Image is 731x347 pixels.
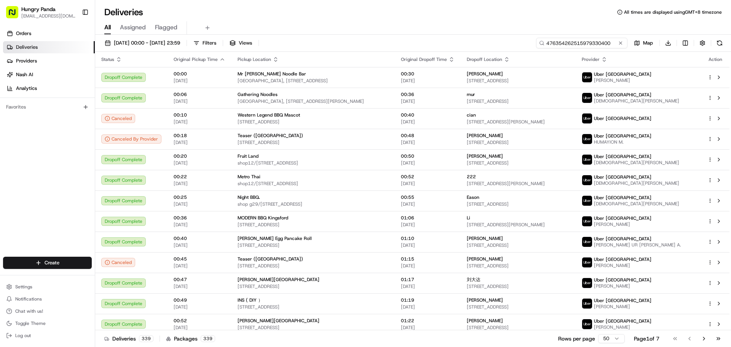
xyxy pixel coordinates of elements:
[467,71,503,77] span: [PERSON_NAME]
[624,9,722,15] span: All times are displayed using GMT+8 timezone
[401,119,455,125] span: [DATE]
[594,297,651,304] span: Uber [GEOGRAPHIC_DATA]
[594,262,651,269] span: [PERSON_NAME]
[174,112,225,118] span: 00:10
[239,40,252,46] span: Views
[594,139,651,145] span: HUMAYION M.
[594,92,651,98] span: Uber [GEOGRAPHIC_DATA]
[16,73,30,86] img: 1727276513143-84d647e1-66c0-4f92-a045-3c9f9f5dfd92
[238,78,389,84] span: [GEOGRAPHIC_DATA], [STREET_ADDRESS]
[3,101,92,113] div: Favorites
[467,277,480,283] span: 刘大达
[8,131,20,144] img: Asif Zaman Khan
[72,170,122,178] span: API Documentation
[594,71,651,77] span: Uber [GEOGRAPHIC_DATA]
[101,38,184,48] button: [DATE] 00:00 - [DATE] 23:59
[15,320,46,326] span: Toggle Theme
[467,56,502,62] span: Dropoff Location
[594,277,651,283] span: Uber [GEOGRAPHIC_DATA]
[582,257,592,267] img: uber-new-logo.jpeg
[20,49,126,57] input: Clear
[174,242,225,248] span: [DATE]
[594,221,651,227] span: [PERSON_NAME]
[467,318,503,324] span: [PERSON_NAME]
[114,40,180,46] span: [DATE] 00:00 - [DATE] 23:59
[582,175,592,185] img: uber-new-logo.jpeg
[594,236,651,242] span: Uber [GEOGRAPHIC_DATA]
[594,283,651,289] span: [PERSON_NAME]
[238,98,389,104] span: [GEOGRAPHIC_DATA], [STREET_ADDRESS][PERSON_NAME]
[238,235,312,241] span: [PERSON_NAME] Egg Pancake Roll
[594,201,679,207] span: [DEMOGRAPHIC_DATA][PERSON_NAME]
[467,304,570,310] span: [STREET_ADDRESS]
[101,56,114,62] span: Status
[238,242,389,248] span: [STREET_ADDRESS]
[174,304,225,310] span: [DATE]
[21,13,76,19] button: [EMAIL_ADDRESS][DOMAIN_NAME]
[101,258,135,267] button: Canceled
[467,160,570,166] span: [STREET_ADDRESS]
[174,263,225,269] span: [DATE]
[401,194,455,200] span: 00:55
[582,196,592,206] img: uber-new-logo.jpeg
[174,277,225,283] span: 00:47
[401,263,455,269] span: [DATE]
[67,139,82,145] span: 8月7日
[238,201,389,207] span: shop g29/[STREET_ADDRESS]
[238,304,389,310] span: [STREET_ADDRESS]
[174,201,225,207] span: [DATE]
[64,171,70,177] div: 💻
[15,139,21,145] img: 1736555255976-a54dd68f-1ca7-489b-9aae-adbdc363a1c4
[174,174,225,180] span: 00:22
[467,174,476,180] span: 222
[15,308,43,314] span: Chat with us!
[401,174,455,180] span: 00:52
[5,167,61,181] a: 📗Knowledge Base
[238,174,260,180] span: Metro Thai
[582,299,592,309] img: uber-new-logo.jpeg
[238,263,389,269] span: [STREET_ADDRESS]
[8,30,139,43] p: Welcome 👋
[238,318,319,324] span: [PERSON_NAME][GEOGRAPHIC_DATA]
[401,297,455,303] span: 01:19
[467,119,570,125] span: [STREET_ADDRESS][PERSON_NAME]
[174,91,225,98] span: 00:06
[401,201,455,207] span: [DATE]
[467,263,570,269] span: [STREET_ADDRESS]
[401,56,447,62] span: Original Dropoff Time
[582,278,592,288] img: uber-new-logo.jpeg
[643,40,653,46] span: Map
[594,324,651,330] span: [PERSON_NAME]
[3,55,95,67] a: Providers
[401,98,455,104] span: [DATE]
[3,3,79,21] button: Hungry Panda[EMAIL_ADDRESS][DOMAIN_NAME]
[16,71,33,78] span: Nash AI
[25,118,28,124] span: •
[104,23,111,32] span: All
[467,112,476,118] span: cian
[401,283,455,289] span: [DATE]
[594,318,651,324] span: Uber [GEOGRAPHIC_DATA]
[467,201,570,207] span: [STREET_ADDRESS]
[3,318,92,329] button: Toggle Theme
[174,181,225,187] span: [DATE]
[15,296,42,302] span: Notifications
[16,85,37,92] span: Analytics
[34,73,125,80] div: Start new chat
[174,325,225,331] span: [DATE]
[401,181,455,187] span: [DATE]
[238,133,303,139] span: Teaser ([GEOGRAPHIC_DATA])
[594,242,681,248] span: [PERSON_NAME] UR [PERSON_NAME] A.
[594,180,679,186] span: [DEMOGRAPHIC_DATA][PERSON_NAME]
[594,195,651,201] span: Uber [GEOGRAPHIC_DATA]
[467,235,503,241] span: [PERSON_NAME]
[101,134,161,144] button: Canceled By Provider
[582,56,600,62] span: Provider
[174,56,218,62] span: Original Pickup Time
[467,91,475,98] span: mur
[3,41,95,53] a: Deliveries
[238,181,389,187] span: shop12/[STREET_ADDRESS]
[16,30,31,37] span: Orders
[174,153,225,159] span: 00:20
[238,153,259,159] span: Fruit Land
